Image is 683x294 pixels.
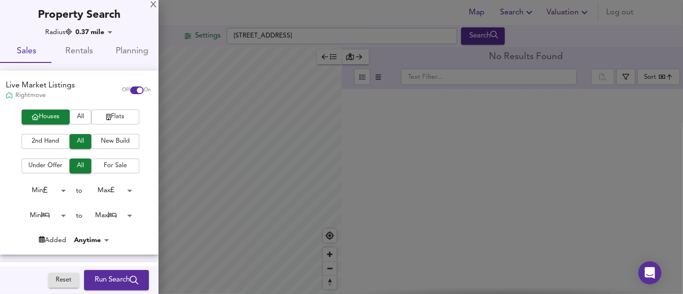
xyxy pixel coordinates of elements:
[96,160,134,171] span: For Sale
[91,159,139,173] button: For Sale
[150,2,157,9] div: X
[22,159,70,173] button: Under Offer
[70,134,91,149] button: All
[6,92,13,100] img: Rightmove
[26,111,65,122] span: Houses
[22,134,70,149] button: 2nd Hand
[22,110,70,124] button: Houses
[70,159,91,173] button: All
[96,136,134,147] span: New Build
[76,186,83,196] div: to
[16,183,69,198] div: Min
[70,110,91,124] button: All
[84,270,149,290] button: Run Search
[26,136,65,147] span: 2nd Hand
[91,134,139,149] button: New Build
[76,211,83,220] div: to
[74,160,86,171] span: All
[74,136,86,147] span: All
[111,44,153,59] span: Planning
[53,275,74,286] span: Reset
[73,27,116,37] div: 0.37 mile
[49,273,79,288] button: Reset
[6,91,75,100] div: Rightmove
[638,261,661,284] div: Open Intercom Messenger
[39,235,66,245] div: Added
[74,111,86,122] span: All
[26,160,65,171] span: Under Offer
[91,110,139,124] button: Flats
[59,44,100,59] span: Rentals
[122,86,130,94] span: Off
[71,235,112,245] div: Anytime
[96,111,134,122] span: Flats
[83,183,135,198] div: Max
[6,80,75,91] div: Live Market Listings
[45,27,72,37] div: Radius
[144,86,151,94] span: On
[95,274,138,286] span: Run Search
[83,208,135,223] div: Max
[6,44,47,59] span: Sales
[16,208,69,223] div: Min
